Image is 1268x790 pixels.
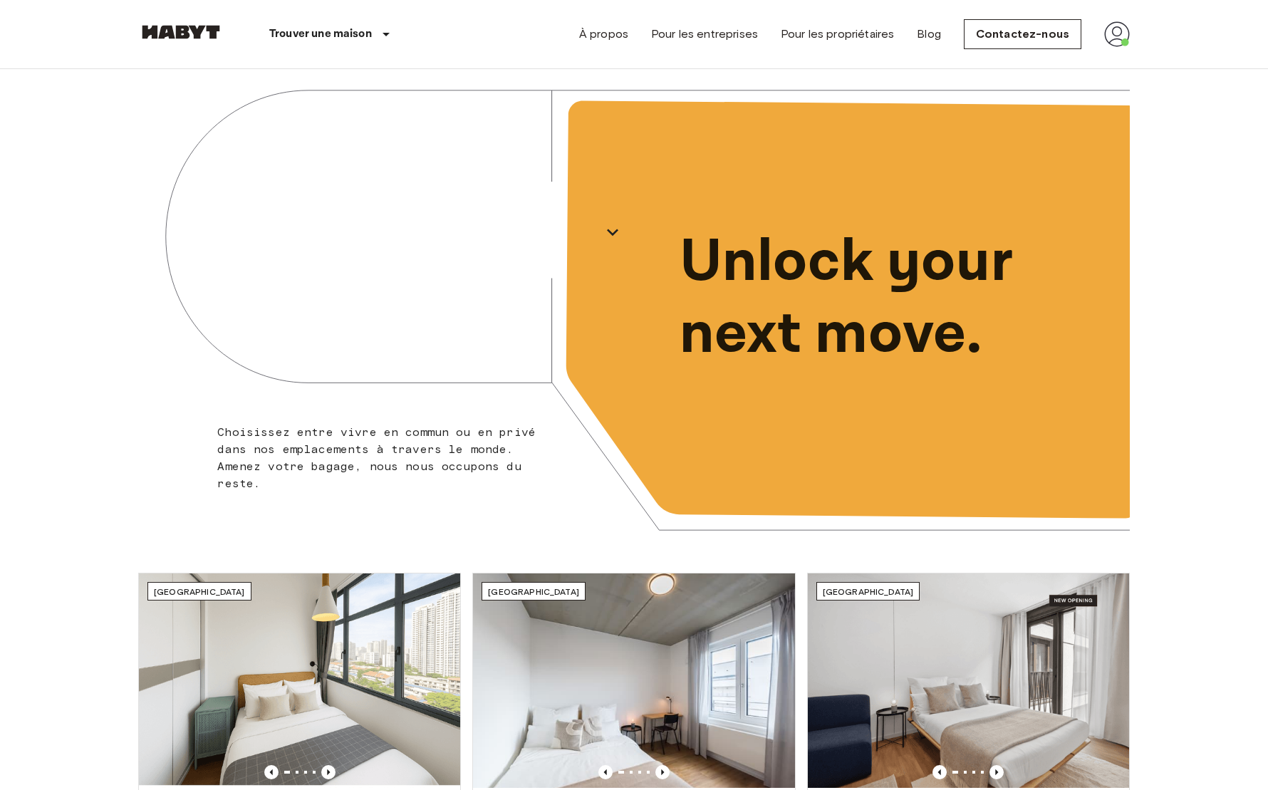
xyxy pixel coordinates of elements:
a: Blog [917,26,941,43]
span: [GEOGRAPHIC_DATA] [488,586,579,597]
a: Contactez-nous [964,19,1081,49]
button: Previous image [321,765,336,779]
img: avatar [1104,21,1130,47]
img: Marketing picture of unit DE-04-037-026-03Q [473,573,794,788]
span: [GEOGRAPHIC_DATA] [154,586,245,597]
p: Unlock your next move. [680,227,1107,370]
img: Marketing picture of unit DE-01-489-503-001 [808,573,1129,788]
a: Pour les entreprises [651,26,758,43]
span: [GEOGRAPHIC_DATA] [823,586,914,597]
img: Habyt [138,25,224,39]
button: Previous image [264,765,279,779]
a: Pour les propriétaires [781,26,894,43]
button: Previous image [655,765,670,779]
p: Choisissez entre vivre en commun ou en privé dans nos emplacements à travers le monde. Amenez vot... [217,424,544,492]
img: Marketing picture of unit SG-01-116-001-02 [139,573,460,788]
p: Trouver une maison [269,26,372,43]
button: Previous image [932,765,947,779]
button: Previous image [989,765,1004,779]
a: À propos [579,26,628,43]
button: Previous image [598,765,613,779]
